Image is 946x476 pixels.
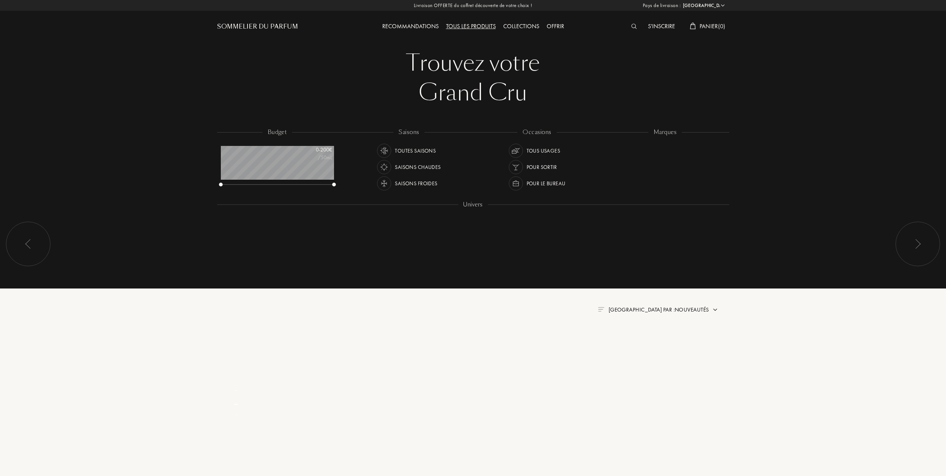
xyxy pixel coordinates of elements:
[295,154,332,162] div: /50mL
[458,200,488,209] div: Univers
[527,176,566,190] div: Pour le bureau
[442,22,500,32] div: Tous les produits
[648,128,682,137] div: marques
[379,22,442,30] a: Recommandations
[262,128,292,137] div: budget
[511,178,521,189] img: usage_occasion_work_white.svg
[517,128,556,137] div: occasions
[609,306,709,313] span: [GEOGRAPHIC_DATA] par : Nouveautés
[915,239,921,249] img: arr_left.svg
[543,22,568,32] div: Offrir
[220,393,253,408] div: _
[442,22,500,30] a: Tous les produits
[500,22,543,30] a: Collections
[500,22,543,32] div: Collections
[700,22,726,30] span: Panier ( 0 )
[217,22,298,31] a: Sommelier du Parfum
[644,22,679,32] div: S'inscrire
[631,24,637,29] img: search_icn_white.svg
[379,178,389,189] img: usage_season_cold_white.svg
[690,23,696,29] img: cart_white.svg
[643,2,681,9] span: Pays de livraison :
[393,128,424,137] div: saisons
[223,48,724,78] div: Trouvez votre
[295,146,332,154] div: 0 - 200 €
[223,78,724,108] div: Grand Cru
[598,307,604,312] img: filter_by.png
[527,160,557,174] div: Pour sortir
[720,3,726,8] img: arrow_w.png
[379,162,389,172] img: usage_season_hot_white.svg
[220,384,253,392] div: _
[25,239,31,249] img: arr_left.svg
[395,160,441,174] div: Saisons chaudes
[395,176,437,190] div: Saisons froides
[395,144,436,158] div: Toutes saisons
[527,144,560,158] div: Tous usages
[220,409,253,417] div: _
[379,22,442,32] div: Recommandations
[712,307,718,313] img: arrow.png
[511,162,521,172] img: usage_occasion_party_white.svg
[222,443,251,473] img: pf_empty.png
[644,22,679,30] a: S'inscrire
[543,22,568,30] a: Offrir
[511,146,521,156] img: usage_occasion_all_white.svg
[222,335,251,365] img: pf_empty.png
[379,146,389,156] img: usage_season_average_white.svg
